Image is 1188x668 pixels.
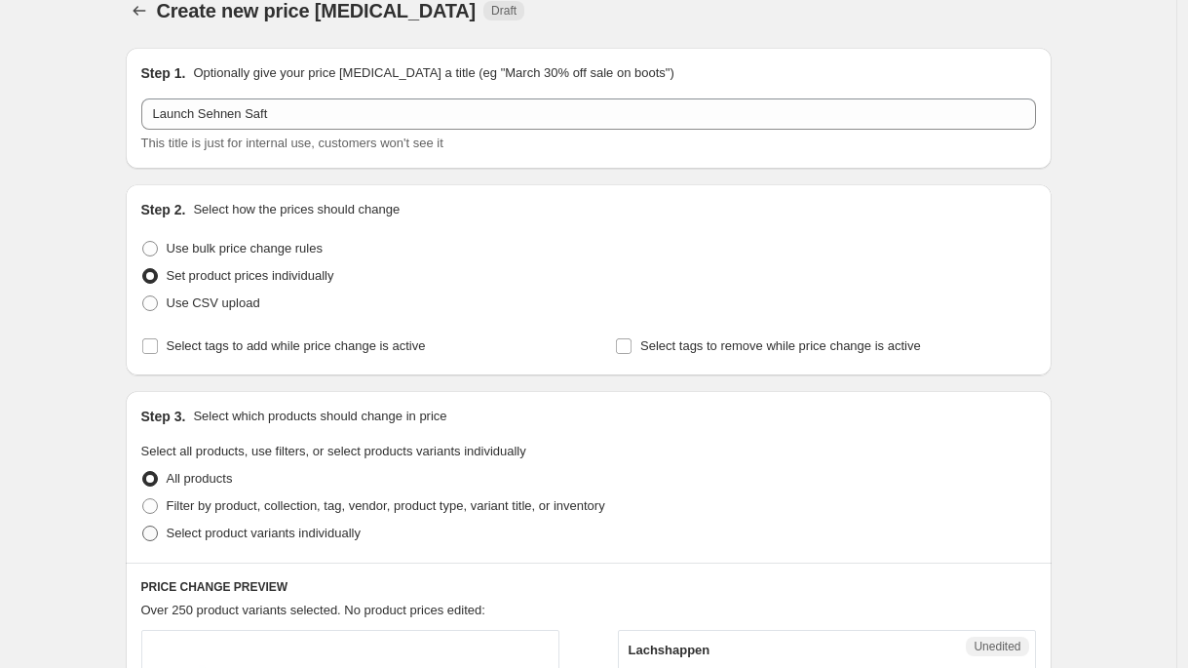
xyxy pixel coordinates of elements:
p: Select how the prices should change [193,200,400,219]
input: 30% off holiday sale [141,98,1036,130]
span: This title is just for internal use, customers won't see it [141,136,443,150]
span: Set product prices individually [167,268,334,283]
h6: PRICE CHANGE PREVIEW [141,579,1036,595]
span: Over 250 product variants selected. No product prices edited: [141,603,485,617]
span: Filter by product, collection, tag, vendor, product type, variant title, or inventory [167,498,605,513]
span: Lachshappen [629,643,710,657]
span: Use bulk price change rules [167,241,323,255]
span: Select tags to add while price change is active [167,338,426,353]
span: Select product variants individually [167,526,361,540]
span: Select all products, use filters, or select products variants individually [141,444,526,458]
span: Select tags to remove while price change is active [640,338,921,353]
h2: Step 1. [141,63,186,83]
span: Draft [491,3,517,19]
span: Use CSV upload [167,295,260,310]
span: All products [167,471,233,486]
p: Select which products should change in price [193,407,446,426]
h2: Step 2. [141,200,186,219]
p: Optionally give your price [MEDICAL_DATA] a title (eg "March 30% off sale on boots") [193,63,673,83]
span: Unedited [974,639,1020,654]
h2: Step 3. [141,407,186,426]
